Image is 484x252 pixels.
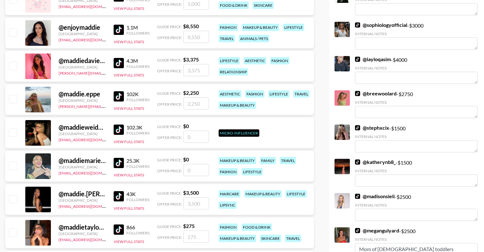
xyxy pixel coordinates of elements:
[219,201,237,209] div: lipsync
[242,224,272,231] div: food & drink
[219,190,240,198] div: haircare
[355,168,478,173] div: Internal Notes:
[157,158,182,162] span: Guide Price:
[253,2,274,9] div: skincare
[114,206,144,211] button: View Full Stats
[355,159,478,187] div: - $ 1500
[355,227,399,234] a: @megangulyard
[157,58,182,62] span: Guide Price:
[126,158,149,164] div: 25.3K
[126,97,149,102] div: Followers
[293,90,310,98] div: travel
[126,124,149,131] div: 102.3K
[183,90,199,96] strong: $ 2,250
[355,193,395,199] a: @madisonsieli
[59,198,106,203] div: [GEOGRAPHIC_DATA]
[280,157,296,164] div: travel
[355,134,478,139] div: Internal Notes:
[219,57,240,64] div: lifestyle
[355,22,407,28] a: @sophiologyofficial
[219,224,238,231] div: fashion
[270,57,289,64] div: fashion
[114,191,124,201] img: TikTok
[183,97,209,110] input: 2,250
[157,202,182,207] span: Offer Price:
[157,224,182,229] span: Guide Price:
[260,157,276,164] div: family
[126,197,149,202] div: Followers
[59,57,106,65] div: @ maddiedavies.x
[239,35,269,42] div: animals / pets
[59,65,106,69] div: [GEOGRAPHIC_DATA]
[355,66,478,70] div: Internal Notes:
[157,69,182,73] span: Offer Price:
[157,91,182,96] span: Guide Price:
[157,124,182,129] span: Guide Price:
[355,159,396,165] a: @katherynb8_
[59,36,123,42] a: [EMAIL_ADDRESS][DOMAIN_NAME]
[183,197,209,209] input: 3,500
[219,235,256,242] div: makeup & beauty
[114,39,144,44] button: View Full Stats
[355,56,391,62] a: @layloqasim
[268,90,289,98] div: lifestyle
[244,190,282,198] div: makeup & beauty
[114,158,124,168] img: TikTok
[59,190,106,198] div: @ maddie.[PERSON_NAME]
[219,2,249,9] div: food & drink
[242,24,279,31] div: makeup & beauty
[59,23,106,31] div: @ enjoymaddie
[157,2,182,7] span: Offer Price:
[355,194,360,199] img: TikTok
[126,64,149,69] div: Followers
[244,57,266,64] div: aesthetic
[355,237,478,242] div: Internal Notes:
[219,35,235,42] div: travel
[59,103,153,109] a: [PERSON_NAME][EMAIL_ADDRESS][DOMAIN_NAME]
[260,235,281,242] div: skincare
[126,24,149,31] div: 1.1M
[59,69,153,76] a: [PERSON_NAME][EMAIL_ADDRESS][DOMAIN_NAME]
[157,191,182,196] span: Guide Price:
[157,235,182,240] span: Offer Price:
[355,125,478,152] div: - $ 1500
[126,231,149,235] div: Followers
[59,157,106,165] div: @ maddiemariegirl
[283,24,304,31] div: lifestyle
[183,56,199,62] strong: $ 3,375
[355,159,360,165] img: TikTok
[183,64,209,76] input: 3,375
[114,139,144,144] button: View Full Stats
[114,173,144,177] button: View Full Stats
[355,31,478,36] div: Internal Notes:
[183,164,209,176] input: 0
[157,168,182,173] span: Offer Price:
[286,190,307,198] div: lifestyle
[59,98,106,103] div: [GEOGRAPHIC_DATA]
[157,135,182,140] span: Offer Price:
[59,203,123,209] a: [EMAIL_ADDRESS][DOMAIN_NAME]
[114,6,144,11] button: View Full Stats
[219,68,248,76] div: relationship
[114,25,124,35] img: TikTok
[183,23,199,29] strong: $ 8,550
[114,91,124,102] img: TikTok
[183,156,189,162] strong: $ 0
[219,24,238,31] div: fashion
[219,168,238,175] div: fashion
[114,224,124,235] img: TikTok
[157,24,182,29] span: Guide Price:
[59,90,106,98] div: @ maddie.eppe
[355,228,360,233] img: TikTok
[126,191,149,197] div: 43K
[355,90,397,97] a: @breewoolard
[126,164,149,169] div: Followers
[59,169,123,175] a: [EMAIL_ADDRESS][DOMAIN_NAME]
[183,123,189,129] strong: $ 0
[59,223,106,231] div: @ maddietaylorx2
[355,57,360,62] img: TikTok
[355,125,389,131] a: @stephxcix
[219,157,256,164] div: makeup & beauty
[355,22,360,28] img: TikTok
[355,91,360,96] img: TikTok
